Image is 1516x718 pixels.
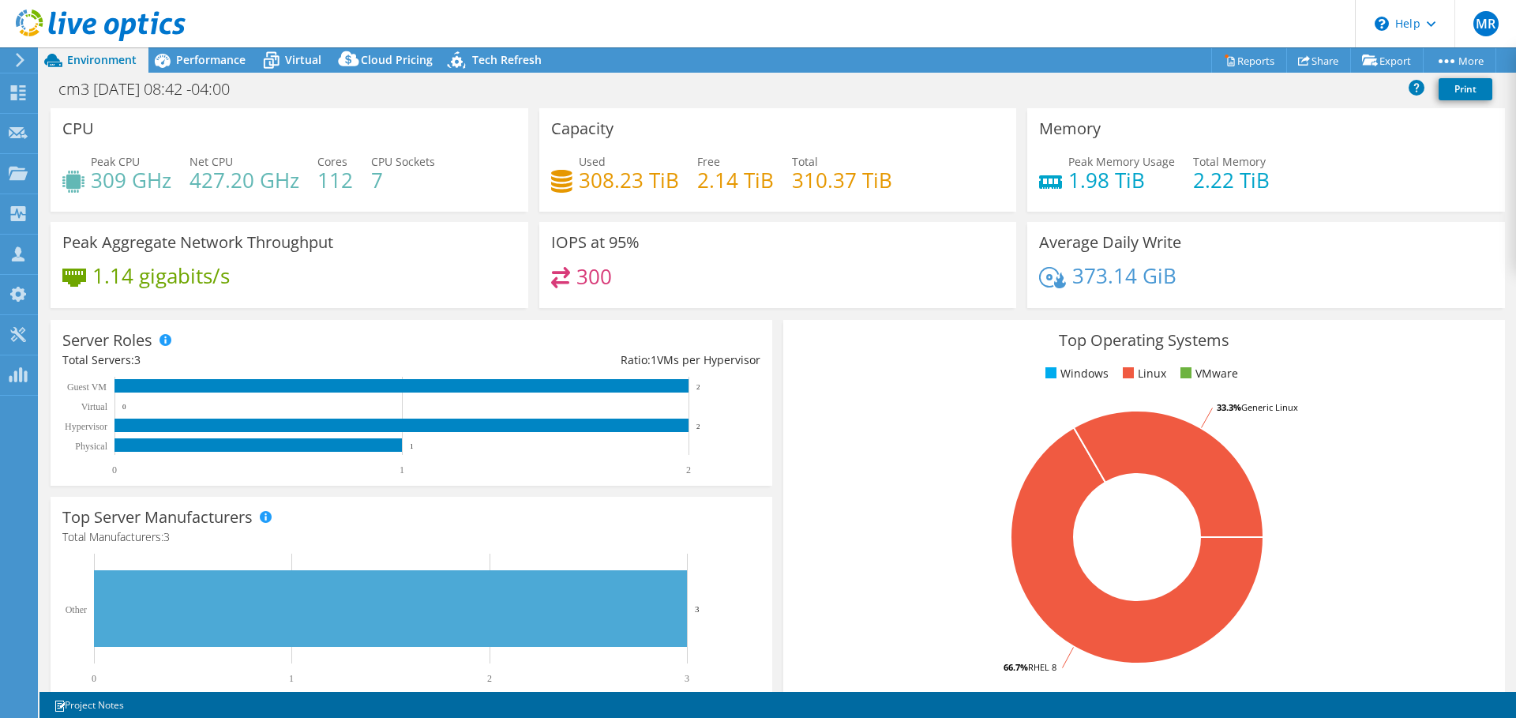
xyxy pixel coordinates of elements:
[685,673,689,684] text: 3
[75,441,107,452] text: Physical
[1375,17,1389,31] svg: \n
[1072,267,1176,284] h4: 373.14 GiB
[189,171,299,189] h4: 427.20 GHz
[67,52,137,67] span: Environment
[792,171,892,189] h4: 310.37 TiB
[1176,365,1238,382] li: VMware
[697,154,720,169] span: Free
[472,52,542,67] span: Tech Refresh
[410,442,414,450] text: 1
[1068,154,1175,169] span: Peak Memory Usage
[371,171,435,189] h4: 7
[1068,171,1175,189] h4: 1.98 TiB
[795,332,1493,349] h3: Top Operating Systems
[163,529,170,544] span: 3
[371,154,435,169] span: CPU Sockets
[1241,401,1298,413] tspan: Generic Linux
[91,154,140,169] span: Peak CPU
[1423,48,1496,73] a: More
[62,528,760,546] h4: Total Manufacturers:
[696,423,700,430] text: 2
[579,171,679,189] h4: 308.23 TiB
[62,234,333,251] h3: Peak Aggregate Network Throughput
[487,673,492,684] text: 2
[66,604,87,615] text: Other
[361,52,433,67] span: Cloud Pricing
[81,401,108,412] text: Virtual
[1217,401,1241,413] tspan: 33.3%
[317,154,347,169] span: Cores
[62,351,411,369] div: Total Servers:
[1439,78,1492,100] a: Print
[1473,11,1499,36] span: MR
[134,352,141,367] span: 3
[579,154,606,169] span: Used
[1350,48,1424,73] a: Export
[1119,365,1166,382] li: Linux
[62,332,152,349] h3: Server Roles
[551,234,640,251] h3: IOPS at 95%
[1211,48,1287,73] a: Reports
[576,268,612,285] h4: 300
[1039,120,1101,137] h3: Memory
[1004,661,1028,673] tspan: 66.7%
[317,171,353,189] h4: 112
[1039,234,1181,251] h3: Average Daily Write
[551,120,614,137] h3: Capacity
[792,154,818,169] span: Total
[411,351,760,369] div: Ratio: VMs per Hypervisor
[651,352,657,367] span: 1
[1286,48,1351,73] a: Share
[43,695,135,715] a: Project Notes
[91,171,171,189] h4: 309 GHz
[695,604,700,614] text: 3
[176,52,246,67] span: Performance
[92,267,230,284] h4: 1.14 gigabits/s
[1041,365,1109,382] li: Windows
[697,171,774,189] h4: 2.14 TiB
[51,81,254,98] h1: cm3 [DATE] 08:42 -04:00
[1028,661,1056,673] tspan: RHEL 8
[686,464,691,476] text: 2
[62,509,253,526] h3: Top Server Manufacturers
[122,403,126,411] text: 0
[285,52,321,67] span: Virtual
[400,464,404,476] text: 1
[112,464,117,476] text: 0
[67,382,107,393] text: Guest VM
[189,154,233,169] span: Net CPU
[65,421,107,432] text: Hypervisor
[62,120,94,137] h3: CPU
[289,673,294,684] text: 1
[1193,171,1270,189] h4: 2.22 TiB
[696,383,700,391] text: 2
[1193,154,1266,169] span: Total Memory
[92,673,96,684] text: 0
